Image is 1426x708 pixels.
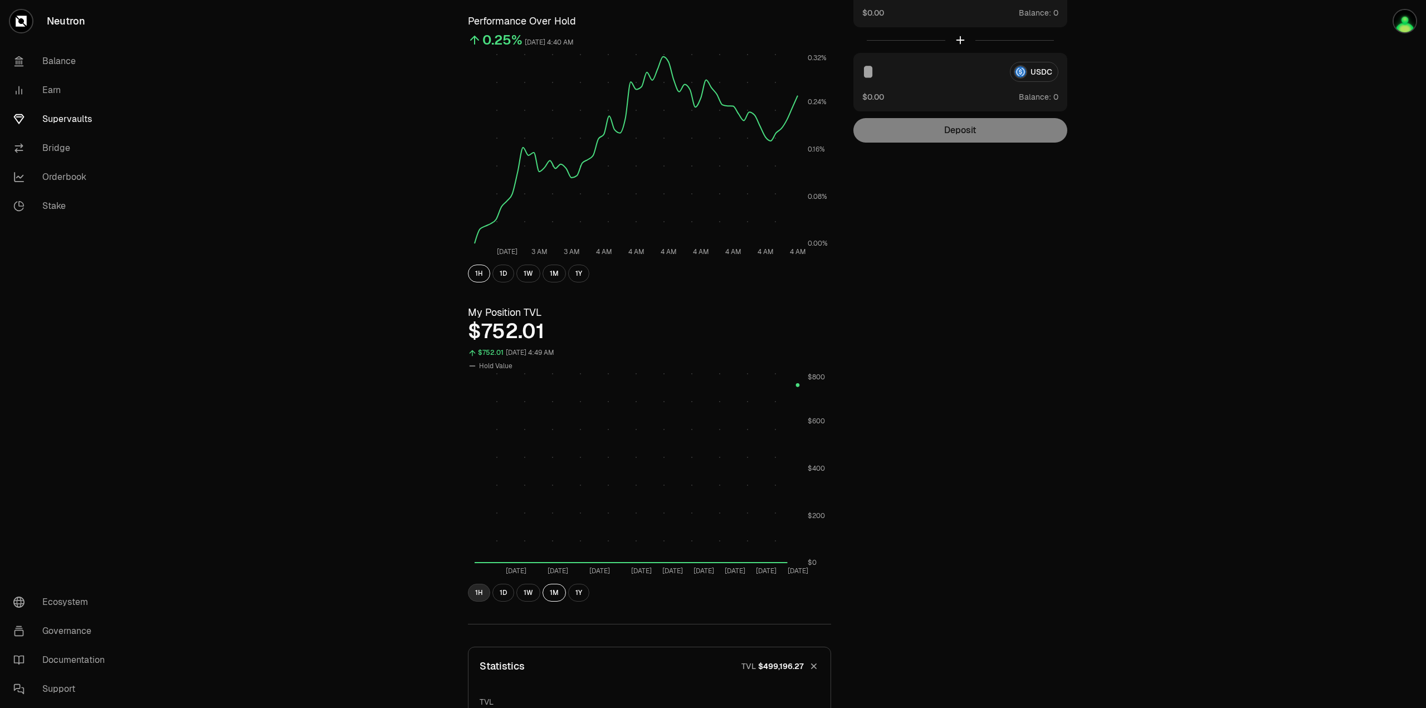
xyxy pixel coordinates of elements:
[808,464,825,473] tspan: $400
[4,134,120,163] a: Bridge
[468,13,831,29] h3: Performance Over Hold
[788,567,808,575] tspan: [DATE]
[790,247,806,256] tspan: 4 AM
[4,163,120,192] a: Orderbook
[548,567,568,575] tspan: [DATE]
[662,567,683,575] tspan: [DATE]
[480,658,525,674] p: Statistics
[568,265,589,282] button: 1Y
[468,584,490,602] button: 1H
[758,247,774,256] tspan: 4 AM
[725,247,741,256] tspan: 4 AM
[531,247,548,256] tspan: 3 AM
[631,567,652,575] tspan: [DATE]
[568,584,589,602] button: 1Y
[808,417,825,426] tspan: $600
[468,647,831,685] button: StatisticsTVL$499,196.27
[725,567,745,575] tspan: [DATE]
[543,584,566,602] button: 1M
[596,247,612,256] tspan: 4 AM
[741,661,756,672] p: TVL
[862,91,884,102] button: $0.00
[479,362,512,370] span: Hold Value
[506,346,554,359] div: [DATE] 4:49 AM
[543,265,566,282] button: 1M
[492,584,514,602] button: 1D
[808,239,828,248] tspan: 0.00%
[4,646,120,675] a: Documentation
[4,617,120,646] a: Governance
[525,36,574,49] div: [DATE] 4:40 AM
[480,696,819,707] p: TVL
[468,265,490,282] button: 1H
[4,588,120,617] a: Ecosystem
[482,31,522,49] div: 0.25%
[693,247,709,256] tspan: 4 AM
[1019,7,1051,18] span: Balance:
[506,567,526,575] tspan: [DATE]
[808,53,827,62] tspan: 0.32%
[808,97,827,106] tspan: 0.24%
[4,105,120,134] a: Supervaults
[758,661,804,672] span: $499,196.27
[694,567,714,575] tspan: [DATE]
[516,584,540,602] button: 1W
[808,145,825,154] tspan: 0.16%
[468,305,831,320] h3: My Position TVL
[497,247,517,256] tspan: [DATE]
[4,192,120,221] a: Stake
[628,247,644,256] tspan: 4 AM
[4,47,120,76] a: Balance
[564,247,580,256] tspan: 3 AM
[4,675,120,704] a: Support
[589,567,610,575] tspan: [DATE]
[808,373,825,382] tspan: $800
[478,346,504,359] div: $752.01
[492,265,514,282] button: 1D
[808,192,827,201] tspan: 0.08%
[1394,10,1416,32] img: Neutron
[808,511,825,520] tspan: $200
[661,247,677,256] tspan: 4 AM
[516,265,540,282] button: 1W
[862,7,884,18] button: $0.00
[4,76,120,105] a: Earn
[808,558,817,567] tspan: $0
[756,567,777,575] tspan: [DATE]
[1019,91,1051,102] span: Balance:
[468,320,831,343] div: $752.01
